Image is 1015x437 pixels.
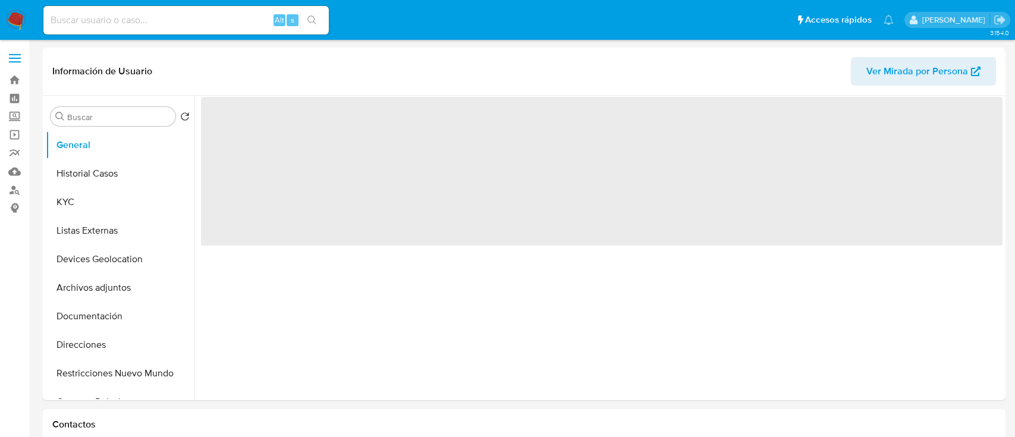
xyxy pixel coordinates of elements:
span: s [291,14,294,26]
input: Buscar [67,112,171,122]
button: Cruces y Relaciones [46,388,194,416]
button: Ver Mirada por Persona [851,57,996,86]
span: Accesos rápidos [805,14,872,26]
button: Listas Externas [46,216,194,245]
button: search-icon [300,12,324,29]
button: General [46,131,194,159]
button: KYC [46,188,194,216]
span: ‌ [201,97,1003,246]
h1: Información de Usuario [52,65,152,77]
button: Historial Casos [46,159,194,188]
button: Archivos adjuntos [46,273,194,302]
input: Buscar usuario o caso... [43,12,329,28]
a: Salir [994,14,1006,26]
a: Notificaciones [884,15,894,25]
button: Devices Geolocation [46,245,194,273]
button: Volver al orden por defecto [180,112,190,125]
button: Restricciones Nuevo Mundo [46,359,194,388]
span: Ver Mirada por Persona [866,57,968,86]
p: alan.cervantesmartinez@mercadolibre.com.mx [922,14,989,26]
button: Direcciones [46,331,194,359]
h1: Contactos [52,419,996,430]
button: Documentación [46,302,194,331]
button: Buscar [55,112,65,121]
span: Alt [275,14,284,26]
